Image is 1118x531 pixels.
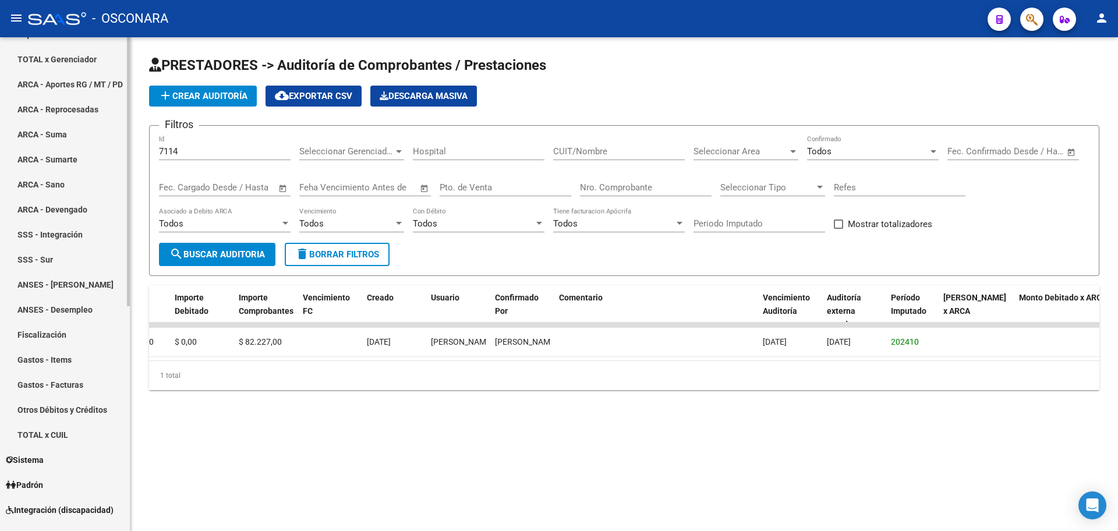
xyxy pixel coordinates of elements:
span: $ 82.227,00 [239,337,282,346]
span: Confirmado Por [495,293,539,316]
span: [DATE] [763,337,787,346]
span: $ 0,00 [175,337,197,346]
span: Todos [159,218,183,229]
span: Descarga Masiva [380,91,468,101]
datatable-header-cell: Comentario [554,285,758,337]
datatable-header-cell: Importe Comprobantes [234,285,298,337]
datatable-header-cell: Vencimiento FC [298,285,362,337]
input: Fecha fin [217,182,273,193]
span: [DATE] [827,337,851,346]
span: Vencimiento FC [303,293,350,316]
button: Descarga Masiva [370,86,477,107]
span: Crear Auditoría [158,91,247,101]
mat-icon: cloud_download [275,88,289,102]
app-download-masive: Descarga masiva de comprobantes (adjuntos) [370,86,477,107]
span: [DATE] [367,337,391,346]
span: Auditoría externa creada [827,293,861,329]
span: Integración (discapacidad) [6,504,114,516]
span: 202410 [891,337,919,346]
datatable-header-cell: Auditoría externa creada [822,285,886,337]
span: Comentario [559,293,603,302]
span: PRESTADORES -> Auditoría de Comprobantes / Prestaciones [149,57,546,73]
span: Seleccionar Gerenciador [299,146,394,157]
button: Exportar CSV [266,86,362,107]
button: Open calendar [277,182,290,195]
span: Todos [553,218,578,229]
span: Todos [413,218,437,229]
span: Período Imputado [891,293,926,316]
span: Exportar CSV [275,91,352,101]
span: Mostrar totalizadores [848,217,932,231]
span: Buscar Auditoria [169,249,265,260]
span: Borrar Filtros [295,249,379,260]
span: Creado [367,293,394,302]
span: [PERSON_NAME] [431,337,493,346]
datatable-header-cell: Creado [362,285,426,337]
span: Todos [299,218,324,229]
mat-icon: menu [9,11,23,25]
button: Crear Auditoría [149,86,257,107]
mat-icon: add [158,88,172,102]
span: Usuario [431,293,459,302]
span: Vencimiento Auditoría [763,293,810,316]
datatable-header-cell: Importe Debitado [170,285,234,337]
datatable-header-cell: Confirmado Por [490,285,554,337]
span: [PERSON_NAME] x ARCA [943,293,1006,316]
datatable-header-cell: Período Imputado [886,285,939,337]
mat-icon: person [1095,11,1109,25]
input: Fecha inicio [947,146,995,157]
span: Monto Debitado x ARCA [1019,293,1107,302]
div: 1 total [149,361,1099,390]
div: Open Intercom Messenger [1078,491,1106,519]
button: Buscar Auditoria [159,243,275,266]
h3: Filtros [159,116,199,133]
input: Fecha fin [1005,146,1062,157]
mat-icon: search [169,247,183,261]
span: Todos [807,146,832,157]
button: Borrar Filtros [285,243,390,266]
span: Importe Comprobantes [239,293,293,316]
span: Sistema [6,454,44,466]
span: Importe Debitado [175,293,208,316]
datatable-header-cell: Fecha Debitado x ARCA [939,285,1014,337]
datatable-header-cell: Usuario [426,285,490,337]
span: [PERSON_NAME] [495,337,557,346]
button: Open calendar [418,182,431,195]
span: Seleccionar Tipo [720,182,815,193]
button: Open calendar [1065,146,1078,159]
input: Fecha inicio [159,182,206,193]
span: - OSCONARA [92,6,168,31]
span: Seleccionar Area [694,146,788,157]
datatable-header-cell: Vencimiento Auditoría [758,285,822,337]
span: Padrón [6,479,43,491]
mat-icon: delete [295,247,309,261]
